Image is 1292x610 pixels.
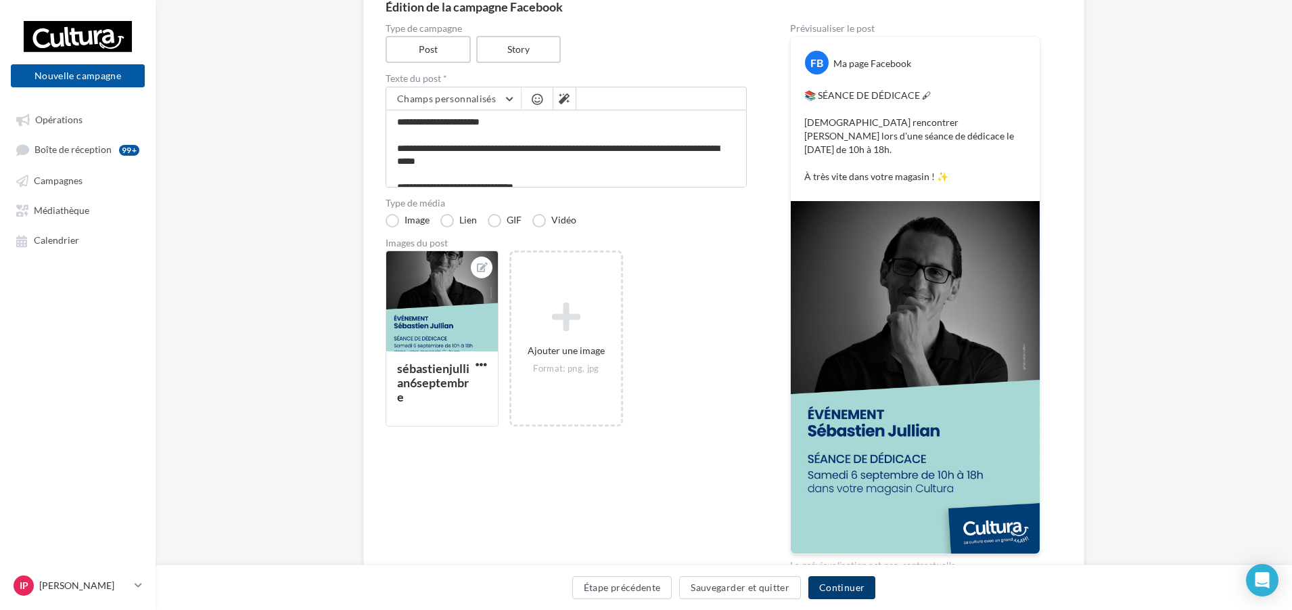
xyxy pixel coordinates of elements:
[35,114,83,125] span: Opérations
[8,198,147,222] a: Médiathèque
[34,204,89,216] span: Médiathèque
[476,36,561,63] label: Story
[386,24,747,33] label: Type de campagne
[20,579,28,592] span: IP
[8,168,147,192] a: Campagnes
[808,576,875,599] button: Continuer
[34,235,79,246] span: Calendrier
[790,24,1040,33] div: Prévisualiser le post
[679,576,801,599] button: Sauvegarder et quitter
[488,214,522,227] label: GIF
[8,107,147,131] a: Opérations
[34,175,83,186] span: Campagnes
[532,214,576,227] label: Vidéo
[8,137,147,162] a: Boîte de réception99+
[386,36,471,63] label: Post
[386,214,430,227] label: Image
[397,93,496,104] span: Champs personnalisés
[39,579,129,592] p: [PERSON_NAME]
[572,576,672,599] button: Étape précédente
[119,145,139,156] div: 99+
[833,57,911,70] div: Ma page Facebook
[805,51,829,74] div: FB
[8,227,147,252] a: Calendrier
[386,238,747,248] div: Images du post
[386,74,747,83] label: Texte du post *
[1246,564,1278,596] div: Open Intercom Messenger
[790,554,1040,572] div: La prévisualisation est non-contractuelle
[440,214,477,227] label: Lien
[386,1,1062,13] div: Édition de la campagne Facebook
[11,64,145,87] button: Nouvelle campagne
[804,89,1026,183] p: 📚 SÉANCE DE DÉDICACE 🖋 [DEMOGRAPHIC_DATA] rencontrer [PERSON_NAME] lors d'une séance de dédicace ...
[386,87,521,110] button: Champs personnalisés
[11,573,145,598] a: IP [PERSON_NAME]
[386,198,747,208] label: Type de média
[34,144,112,156] span: Boîte de réception
[397,361,469,404] div: sébastienjullian6septembre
